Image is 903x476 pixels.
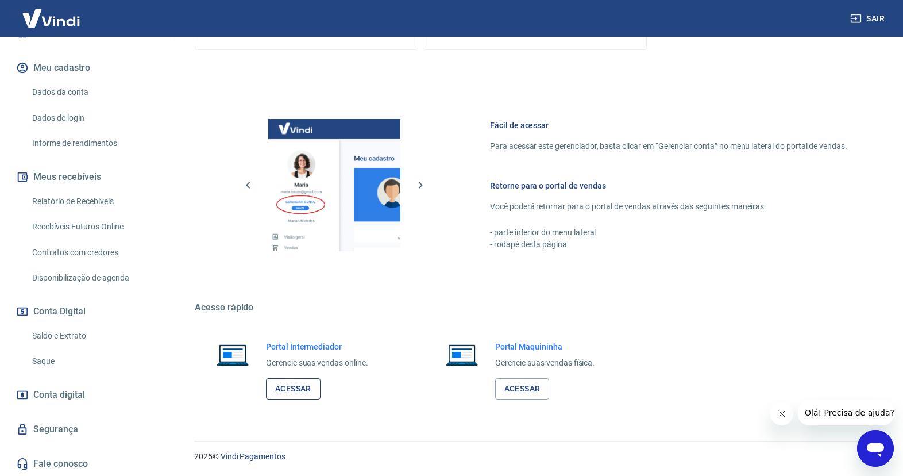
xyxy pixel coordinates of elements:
[490,120,847,131] h6: Fácil de acessar
[770,402,793,425] iframe: Fechar mensagem
[33,387,85,403] span: Conta digital
[857,430,894,467] iframe: Botão para abrir a janela de mensagens
[14,382,158,408] a: Conta digital
[28,190,158,213] a: Relatório de Recebíveis
[848,8,889,29] button: Sair
[7,8,97,17] span: Olá! Precisa de ajuda?
[266,341,368,352] h6: Portal Intermediador
[28,106,158,130] a: Dados de login
[438,341,486,368] img: Imagem de um notebook aberto
[490,180,847,191] h6: Retorne para o portal de vendas
[798,400,894,425] iframe: Mensagem da empresa
[28,324,158,348] a: Saldo e Extrato
[195,302,875,313] h5: Acesso rápido
[28,241,158,264] a: Contratos com credores
[209,341,257,368] img: Imagem de um notebook aberto
[14,164,158,190] button: Meus recebíveis
[14,1,88,36] img: Vindi
[490,140,847,152] p: Para acessar este gerenciador, basta clicar em “Gerenciar conta” no menu lateral do portal de ven...
[28,215,158,239] a: Recebíveis Futuros Online
[28,132,158,155] a: Informe de rendimentos
[14,417,158,442] a: Segurança
[14,55,158,80] button: Meu cadastro
[495,357,595,369] p: Gerencie suas vendas física.
[490,227,847,239] p: - parte inferior do menu lateral
[266,357,368,369] p: Gerencie suas vendas online.
[495,378,550,400] a: Acessar
[194,451,875,463] p: 2025 ©
[28,350,158,373] a: Saque
[495,341,595,352] h6: Portal Maquininha
[490,239,847,251] p: - rodapé desta página
[28,266,158,290] a: Disponibilização de agenda
[14,299,158,324] button: Conta Digital
[266,378,321,400] a: Acessar
[221,452,285,461] a: Vindi Pagamentos
[268,119,400,251] img: Imagem da dashboard mostrando o botão de gerenciar conta na sidebar no lado esquerdo
[28,80,158,104] a: Dados da conta
[490,201,847,213] p: Você poderá retornar para o portal de vendas através das seguintes maneiras:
